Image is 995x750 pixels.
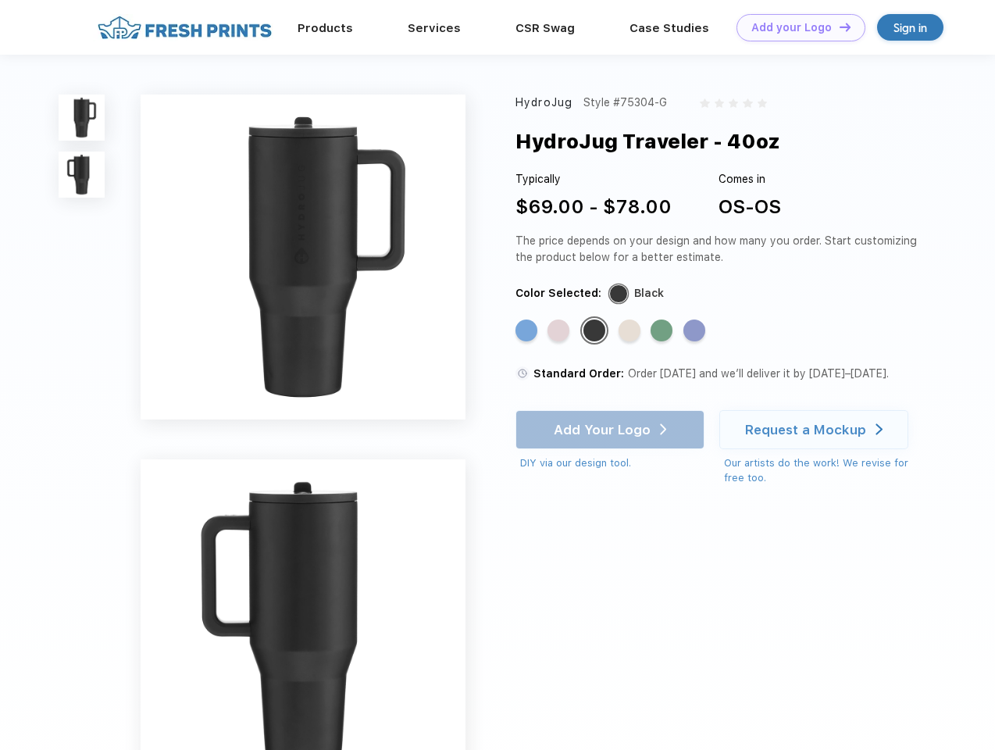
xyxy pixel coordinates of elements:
[583,320,605,341] div: Black
[724,455,923,486] div: Our artists do the work! We revise for free too.
[515,127,780,156] div: HydroJug Traveler - 40oz
[700,98,709,108] img: gray_star.svg
[547,320,569,341] div: Pink Sand
[758,98,767,108] img: gray_star.svg
[876,423,883,435] img: white arrow
[729,98,738,108] img: gray_star.svg
[715,98,724,108] img: gray_star.svg
[515,320,537,341] div: Riptide
[683,320,705,341] div: Peri
[893,19,927,37] div: Sign in
[840,23,851,31] img: DT
[298,21,353,35] a: Products
[59,95,105,141] img: func=resize&h=100
[583,95,667,111] div: Style #75304-G
[515,233,923,266] div: The price depends on your design and how many you order. Start customizing the product below for ...
[619,320,640,341] div: Cream
[634,285,664,302] div: Black
[515,285,601,302] div: Color Selected:
[515,366,530,380] img: standard order
[515,171,672,187] div: Typically
[520,455,704,471] div: DIY via our design tool.
[751,21,832,34] div: Add your Logo
[59,152,105,198] img: func=resize&h=100
[651,320,672,341] div: Sage
[877,14,943,41] a: Sign in
[515,193,672,221] div: $69.00 - $78.00
[719,193,781,221] div: OS-OS
[745,422,866,437] div: Request a Mockup
[628,367,889,380] span: Order [DATE] and we’ll deliver it by [DATE]–[DATE].
[515,95,572,111] div: HydroJug
[719,171,781,187] div: Comes in
[743,98,752,108] img: gray_star.svg
[93,14,276,41] img: fo%20logo%202.webp
[533,367,624,380] span: Standard Order:
[141,95,465,420] img: func=resize&h=640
